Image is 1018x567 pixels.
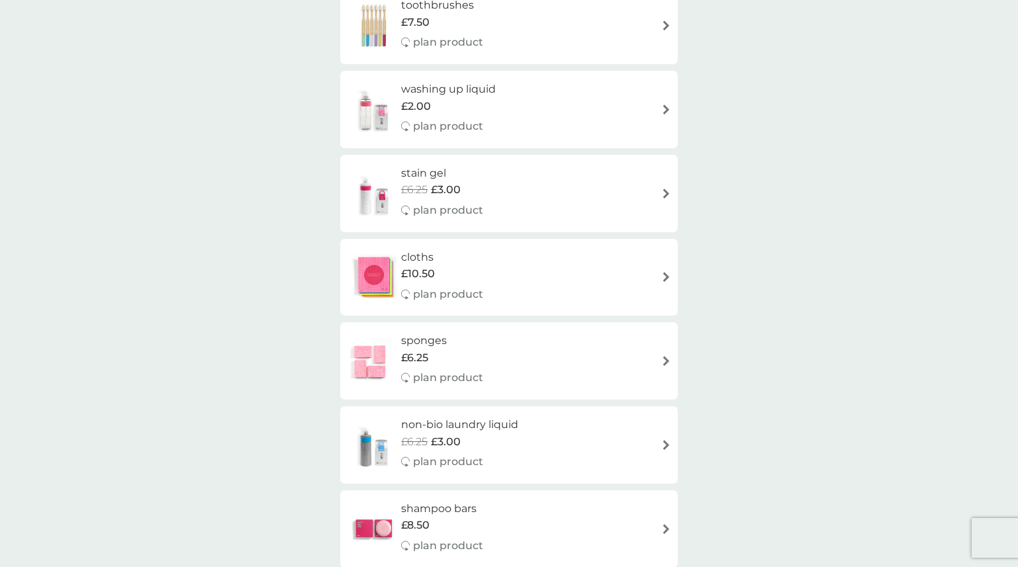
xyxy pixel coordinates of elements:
img: washing up liquid [347,86,401,132]
span: £6.25 [401,181,428,198]
img: arrow right [661,356,671,366]
p: plan product [413,34,483,51]
img: arrow right [661,272,671,282]
img: arrow right [661,105,671,114]
span: £6.25 [401,349,428,367]
span: £3.00 [431,433,461,451]
h6: shampoo bars [401,500,483,517]
img: cloths [347,254,401,300]
h6: non-bio laundry liquid [401,416,518,433]
span: £8.50 [401,517,430,534]
span: £2.00 [401,98,431,115]
p: plan product [413,286,483,303]
img: arrow right [661,524,671,534]
p: plan product [413,453,483,470]
img: stain gel [347,170,401,216]
p: plan product [413,369,483,386]
img: arrow right [661,21,671,30]
img: arrow right [661,440,671,450]
h6: stain gel [401,165,483,182]
h6: cloths [401,249,483,266]
span: £6.25 [401,433,428,451]
span: £3.00 [431,181,461,198]
p: plan product [413,202,483,219]
img: sponges [347,338,393,384]
h6: washing up liquid [401,81,496,98]
p: plan product [413,537,483,554]
img: shampoo bars [347,505,401,552]
p: plan product [413,118,483,135]
span: £10.50 [401,265,435,283]
h6: sponges [401,332,483,349]
img: non-bio laundry liquid [347,421,401,468]
span: £7.50 [401,14,430,31]
img: toothbrushes [347,3,401,49]
img: arrow right [661,189,671,198]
